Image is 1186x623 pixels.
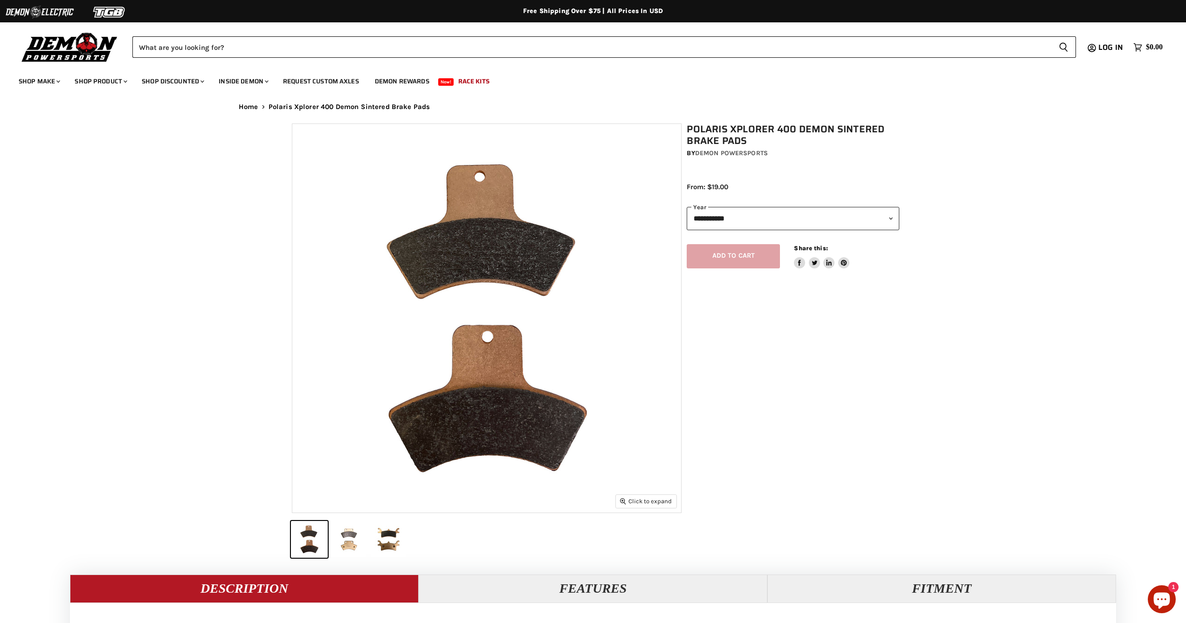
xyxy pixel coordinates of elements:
[368,72,436,91] a: Demon Rewards
[220,103,966,111] nav: Breadcrumbs
[292,124,681,513] img: Polaris Xplorer 400 Demon Sintered Brake Pads
[687,183,728,191] span: From: $19.00
[438,78,454,86] span: New!
[1094,43,1129,52] a: Log in
[239,103,258,111] a: Home
[212,72,274,91] a: Inside Demon
[616,495,676,507] button: Click to expand
[132,36,1076,58] form: Product
[370,521,407,558] button: Polaris Xplorer 400 Demon Sintered Brake Pads thumbnail
[1051,36,1076,58] button: Search
[132,36,1051,58] input: Search
[1129,41,1167,54] a: $0.00
[687,207,899,230] select: year
[1146,43,1163,52] span: $0.00
[220,7,966,15] div: Free Shipping Over $75 | All Prices In USD
[620,498,672,505] span: Click to expand
[451,72,496,91] a: Race Kits
[276,72,366,91] a: Request Custom Axles
[291,521,328,558] button: Polaris Xplorer 400 Demon Sintered Brake Pads thumbnail
[1098,41,1123,53] span: Log in
[1145,585,1179,616] inbox-online-store-chat: Shopify online store chat
[70,575,419,602] button: Description
[12,68,1160,91] ul: Main menu
[12,72,66,91] a: Shop Make
[269,103,430,111] span: Polaris Xplorer 400 Demon Sintered Brake Pads
[687,148,899,158] div: by
[794,244,849,269] aside: Share this:
[331,521,367,558] button: Polaris Xplorer 400 Demon Sintered Brake Pads thumbnail
[135,72,210,91] a: Shop Discounted
[794,245,827,252] span: Share this:
[695,149,768,157] a: Demon Powersports
[419,575,767,602] button: Features
[5,3,75,21] img: Demon Electric Logo 2
[19,30,121,63] img: Demon Powersports
[75,3,145,21] img: TGB Logo 2
[767,575,1116,602] button: Fitment
[687,123,899,147] h1: Polaris Xplorer 400 Demon Sintered Brake Pads
[68,72,133,91] a: Shop Product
